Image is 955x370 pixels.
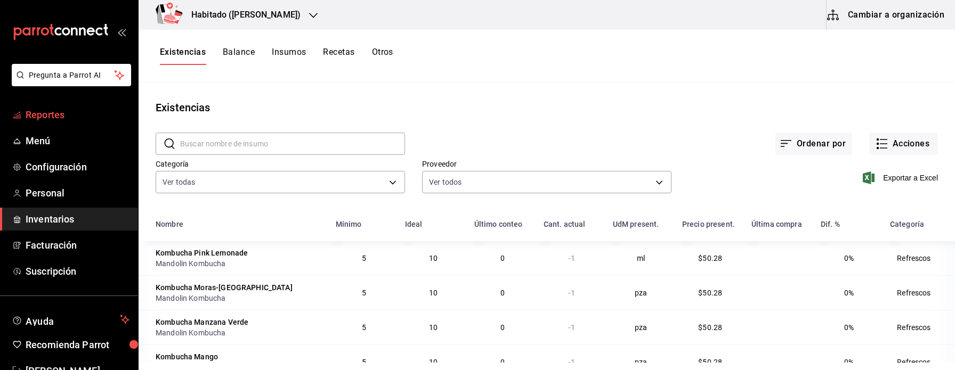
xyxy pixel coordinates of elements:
[884,241,955,275] td: Refrescos
[869,133,938,155] button: Acciones
[500,358,505,366] span: 0
[26,212,130,226] span: Inventarios
[156,258,323,269] div: Mandolin Kombucha
[156,220,183,228] div: Nombre
[474,220,523,228] div: Último conteo
[362,358,366,366] span: 5
[844,289,854,297] span: 0%
[698,254,722,262] span: $50.28
[26,108,130,122] span: Reportes
[160,47,206,65] button: Existencias
[156,317,248,327] div: Kombucha Manzana Verde
[568,254,575,262] span: -1
[362,323,366,332] span: 5
[698,323,722,332] span: $50.28
[429,254,438,262] span: 10
[429,358,438,366] span: 10
[884,275,955,310] td: Refrescos
[844,254,854,262] span: 0%
[26,134,130,148] span: Menú
[156,293,323,303] div: Mandolin Kombucha
[26,338,130,352] span: Recomienda Parrot
[775,133,852,155] button: Ordenar por
[821,220,840,228] div: Dif. %
[429,177,462,187] span: Ver todos
[865,171,938,184] button: Exportar a Excel
[156,100,210,116] div: Existencias
[568,323,575,332] span: -1
[751,220,802,228] div: Última compra
[156,160,405,168] label: Categoría
[544,220,586,228] div: Cant. actual
[500,254,505,262] span: 0
[698,289,722,297] span: $50.28
[362,254,366,262] span: 5
[429,323,438,332] span: 10
[568,289,575,297] span: -1
[844,323,854,332] span: 0%
[606,310,676,344] td: pza
[180,133,405,154] input: Buscar nombre de insumo
[12,64,131,86] button: Pregunta a Parrot AI
[336,220,362,228] div: Mínimo
[323,47,354,65] button: Recetas
[26,313,116,326] span: Ayuda
[156,351,218,362] div: Kombucha Mango
[156,248,248,258] div: Kombucha Pink Lemonade
[606,241,676,275] td: ml
[606,275,676,310] td: pza
[884,310,955,344] td: Refrescos
[682,220,735,228] div: Precio present.
[844,358,854,366] span: 0%
[29,70,115,81] span: Pregunta a Parrot AI
[163,177,195,187] span: Ver todas
[183,9,301,21] h3: Habitado ([PERSON_NAME])
[405,220,423,228] div: Ideal
[272,47,306,65] button: Insumos
[156,282,293,293] div: Kombucha Moras-[GEOGRAPHIC_DATA]
[160,47,393,65] div: navigation tabs
[26,238,130,252] span: Facturación
[568,358,575,366] span: -1
[429,289,438,297] span: 10
[26,264,130,278] span: Suscripción
[223,47,255,65] button: Balance
[26,186,130,200] span: Personal
[500,289,505,297] span: 0
[26,160,130,174] span: Configuración
[372,47,393,65] button: Otros
[613,220,659,228] div: UdM present.
[500,323,505,332] span: 0
[890,220,924,228] div: Categoría
[117,28,126,36] button: open_drawer_menu
[422,160,671,168] label: Proveedor
[362,289,366,297] span: 5
[7,77,131,88] a: Pregunta a Parrot AI
[156,327,323,338] div: Mandolin Kombucha
[698,358,722,366] span: $50.28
